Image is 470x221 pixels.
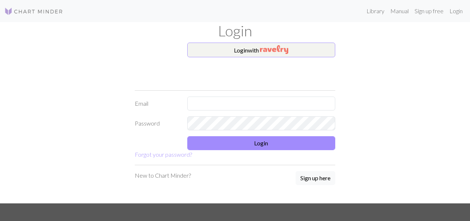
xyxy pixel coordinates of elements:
[135,171,191,180] p: New to Chart Minder?
[412,4,446,18] a: Sign up free
[135,151,192,158] a: Forgot your password?
[187,136,336,150] button: Login
[260,45,288,54] img: Ravelry
[446,4,466,18] a: Login
[130,116,183,130] label: Password
[130,97,183,110] label: Email
[296,171,335,186] a: Sign up here
[26,22,444,40] h1: Login
[4,7,63,16] img: Logo
[364,4,387,18] a: Library
[296,171,335,185] button: Sign up here
[187,43,336,57] button: Loginwith
[387,4,412,18] a: Manual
